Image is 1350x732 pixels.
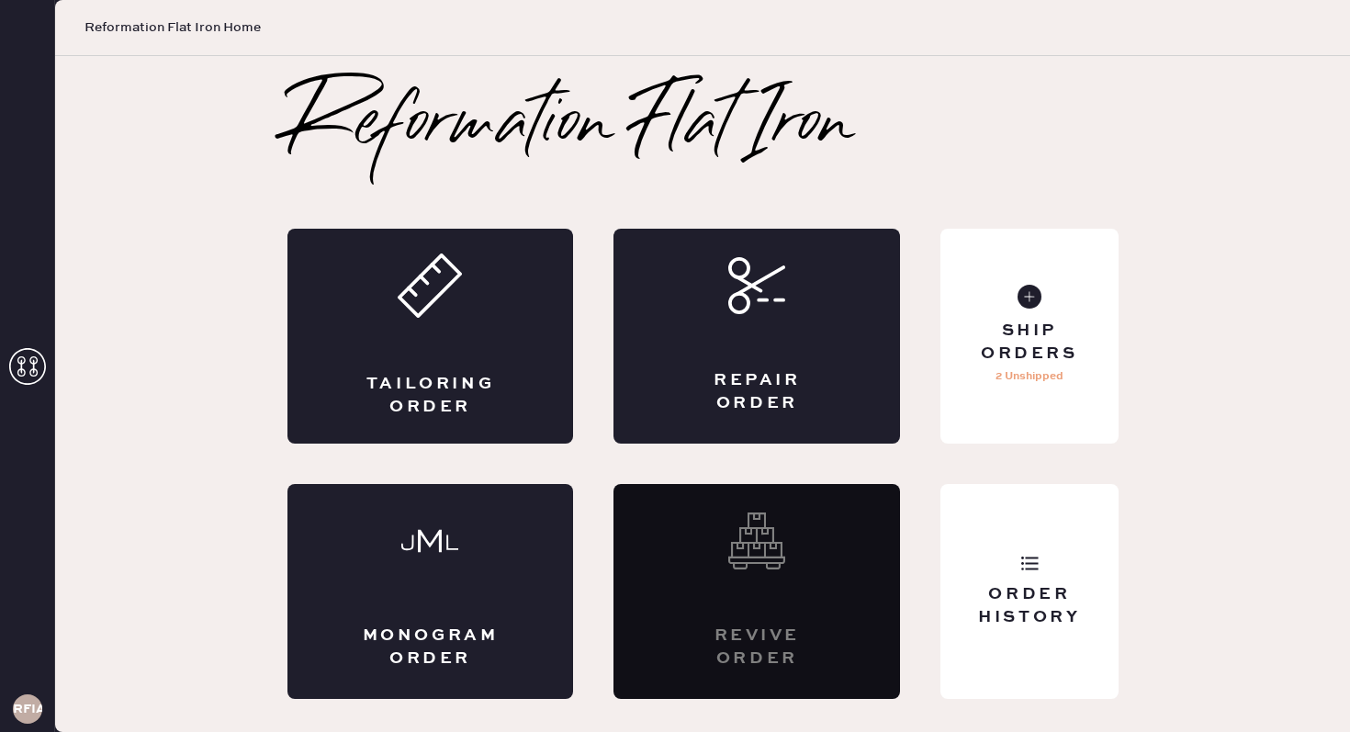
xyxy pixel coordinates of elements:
[996,366,1063,388] p: 2 Unshipped
[955,320,1103,366] div: Ship Orders
[955,583,1103,629] div: Order History
[361,625,501,670] div: Monogram Order
[287,89,856,163] h2: Reformation Flat Iron
[687,625,827,670] div: Revive order
[687,369,827,415] div: Repair Order
[361,373,501,419] div: Tailoring Order
[613,484,900,699] div: Interested? Contact us at care@hemster.co
[13,703,42,715] h3: RFIA
[84,18,261,37] span: Reformation Flat Iron Home
[1263,649,1342,728] iframe: Front Chat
